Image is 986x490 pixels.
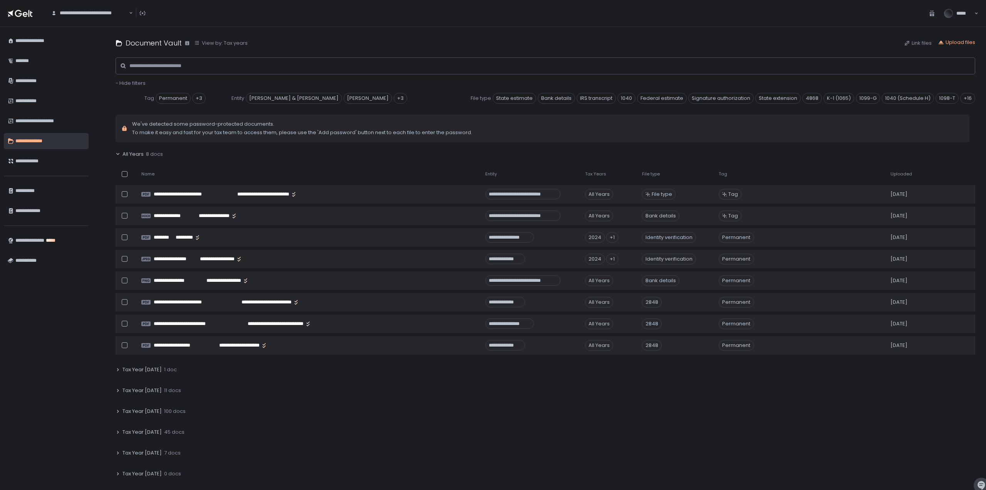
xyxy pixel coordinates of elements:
[642,318,662,329] div: 2848
[471,95,491,102] span: File type
[132,129,472,136] span: To make it easy and fast for your tax team to access them, please use the 'Add password' button n...
[642,210,679,221] div: Bank details
[642,232,696,243] div: Identity verification
[719,297,754,308] span: Permanent
[132,121,472,128] span: We've detected some password-protected documents.
[585,171,606,177] span: Tax Years
[116,80,146,87] button: - Hide filters
[938,39,975,46] button: Upload files
[960,93,975,104] div: +16
[719,275,754,286] span: Permanent
[904,40,932,47] button: Link files
[192,93,206,104] div: +3
[585,210,613,221] div: All Years
[538,93,575,104] span: Bank details
[394,93,407,104] div: +3
[719,232,754,243] span: Permanent
[164,387,181,394] span: 11 docs
[585,318,613,329] div: All Years
[585,254,605,264] div: 2024
[194,40,248,47] button: View by: Tax years
[116,79,146,87] span: - Hide filters
[585,297,613,308] div: All Years
[890,320,907,327] span: [DATE]
[802,93,822,104] span: 4868
[728,191,738,198] span: Tag
[577,93,616,104] span: IRS transcript
[642,171,660,177] span: File type
[642,275,679,286] div: Bank details
[637,93,687,104] span: Federal estimate
[344,93,392,104] span: [PERSON_NAME]
[51,17,128,24] input: Search for option
[122,151,144,158] span: All Years
[164,408,186,415] span: 100 docs
[493,93,536,104] span: State estimate
[122,387,162,394] span: Tax Year [DATE]
[156,93,191,104] span: Permanent
[642,340,662,351] div: 2848
[122,366,162,373] span: Tax Year [DATE]
[890,212,907,219] span: [DATE]
[585,189,613,200] div: All Years
[890,342,907,349] span: [DATE]
[882,93,934,104] span: 1040 (Schedule H)
[890,256,907,263] span: [DATE]
[728,212,738,219] span: Tag
[823,93,854,104] span: K-1 (1065)
[46,5,133,21] div: Search for option
[606,254,618,264] div: +1
[246,93,342,104] span: [PERSON_NAME] & [PERSON_NAME]
[164,470,181,477] span: 0 docs
[719,340,754,351] span: Permanent
[652,191,672,198] span: File type
[146,151,163,158] span: 8 docs
[485,171,497,177] span: Entity
[122,408,162,415] span: Tax Year [DATE]
[719,318,754,329] span: Permanent
[585,275,613,286] div: All Years
[617,93,636,104] span: 1040
[890,299,907,306] span: [DATE]
[141,171,154,177] span: Name
[890,191,907,198] span: [DATE]
[936,93,959,104] span: 1098-T
[890,277,907,284] span: [DATE]
[856,93,880,104] span: 1099-G
[606,232,618,243] div: +1
[719,254,754,264] span: Permanent
[164,366,177,373] span: 1 doc
[122,450,162,456] span: Tax Year [DATE]
[126,38,182,48] h1: Document Vault
[890,171,912,177] span: Uploaded
[231,95,244,102] span: Entity
[585,232,605,243] div: 2024
[890,234,907,241] span: [DATE]
[585,340,613,351] div: All Years
[642,297,662,308] div: 2848
[164,429,184,436] span: 45 docs
[688,93,754,104] span: Signature authorization
[642,254,696,264] div: Identity verification
[144,95,154,102] span: Tag
[122,470,162,477] span: Tax Year [DATE]
[164,450,181,456] span: 7 docs
[122,429,162,436] span: Tax Year [DATE]
[719,171,727,177] span: Tag
[755,93,801,104] span: State extension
